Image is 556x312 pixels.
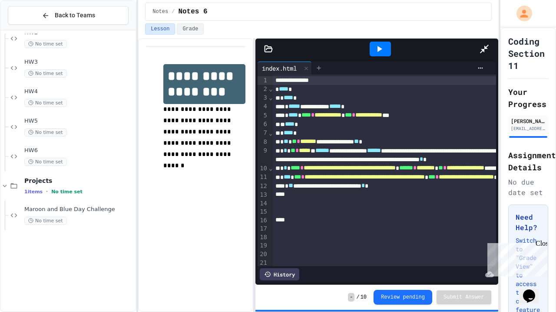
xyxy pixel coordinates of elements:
[258,64,301,73] div: index.html
[24,69,67,78] span: No time set
[268,94,273,101] span: Fold line
[55,11,95,20] span: Back to Teams
[516,212,541,233] h3: Need Help?
[24,158,67,166] span: No time set
[508,86,548,110] h2: Your Progress
[178,6,207,17] span: Notes 6
[437,290,491,304] button: Submit Answer
[24,177,134,185] span: Projects
[24,147,134,154] span: HW6
[258,224,268,233] div: 17
[258,250,268,259] div: 20
[508,35,548,71] h1: Coding Section 11
[46,188,48,195] span: •
[268,165,273,172] span: Fold line
[348,293,354,302] span: -
[8,6,129,25] button: Back to Teams
[507,3,534,23] div: My Account
[443,294,484,301] span: Submit Answer
[258,199,268,208] div: 14
[258,111,268,120] div: 5
[258,62,312,75] div: index.html
[511,125,546,132] div: [EMAIL_ADDRESS][DOMAIN_NAME]
[361,294,367,301] span: 10
[258,216,268,225] div: 16
[484,240,547,276] iframe: chat widget
[24,117,134,125] span: HW5
[258,85,268,94] div: 2
[258,164,268,173] div: 10
[24,217,67,225] span: No time set
[24,189,43,195] span: 1 items
[258,102,268,111] div: 4
[258,146,268,164] div: 9
[258,76,268,85] div: 1
[268,85,273,92] span: Fold line
[24,99,67,107] span: No time set
[258,233,268,242] div: 18
[520,277,547,303] iframe: chat widget
[145,23,175,35] button: Lesson
[258,259,268,267] div: 21
[258,129,268,137] div: 7
[258,191,268,199] div: 13
[258,208,268,216] div: 15
[24,40,67,48] span: No time set
[508,177,548,198] div: No due date set
[177,23,204,35] button: Grade
[260,268,299,280] div: History
[24,128,67,136] span: No time set
[356,294,359,301] span: /
[508,149,548,173] h2: Assignment Details
[374,290,432,305] button: Review pending
[24,206,134,213] span: Maroon and Blue Day Challenge
[172,8,175,15] span: /
[51,189,83,195] span: No time set
[258,94,268,102] div: 3
[24,88,134,95] span: HW4
[3,3,60,55] div: Chat with us now!Close
[258,120,268,129] div: 6
[511,117,546,125] div: [PERSON_NAME] '29
[258,138,268,146] div: 8
[258,182,268,191] div: 12
[24,58,134,66] span: HW3
[268,130,273,136] span: Fold line
[258,241,268,250] div: 19
[152,8,168,15] span: Notes
[258,173,268,182] div: 11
